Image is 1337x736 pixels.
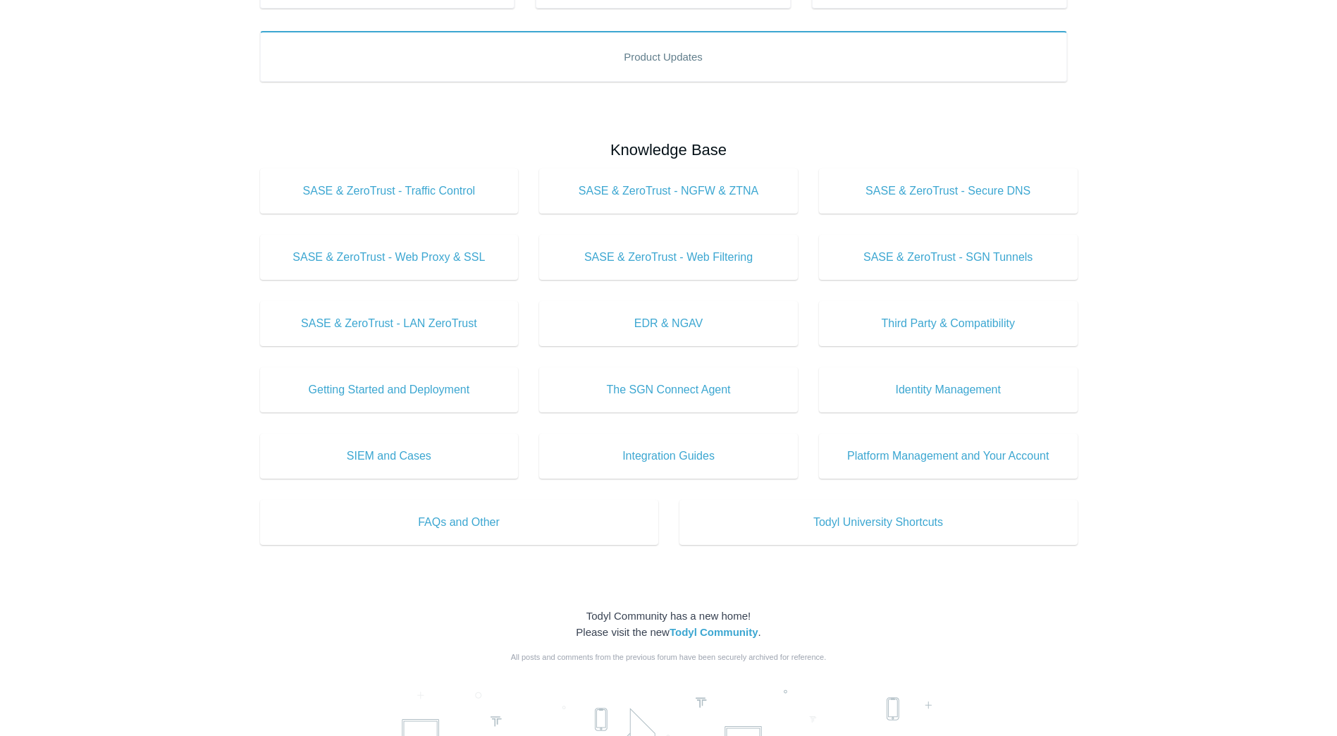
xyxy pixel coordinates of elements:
[560,315,777,332] span: EDR & NGAV
[840,448,1056,465] span: Platform Management and Your Account
[260,651,1078,663] div: All posts and comments from the previous forum have been securely archived for reference.
[819,235,1078,280] a: SASE & ZeroTrust - SGN Tunnels
[260,31,1067,82] a: Product Updates
[539,301,798,346] a: EDR & NGAV
[260,608,1078,640] div: Todyl Community has a new home! Please visit the new .
[539,367,798,412] a: The SGN Connect Agent
[840,249,1056,266] span: SASE & ZeroTrust - SGN Tunnels
[260,434,519,479] a: SIEM and Cases
[679,500,1078,545] a: Todyl University Shortcuts
[819,301,1078,346] a: Third Party & Compatibility
[539,434,798,479] a: Integration Guides
[819,434,1078,479] a: Platform Management and Your Account
[281,315,498,332] span: SASE & ZeroTrust - LAN ZeroTrust
[260,168,519,214] a: SASE & ZeroTrust - Traffic Control
[560,183,777,200] span: SASE & ZeroTrust - NGFW & ZTNA
[281,183,498,200] span: SASE & ZeroTrust - Traffic Control
[281,381,498,398] span: Getting Started and Deployment
[819,367,1078,412] a: Identity Management
[281,249,498,266] span: SASE & ZeroTrust - Web Proxy & SSL
[281,514,637,531] span: FAQs and Other
[539,168,798,214] a: SASE & ZeroTrust - NGFW & ZTNA
[260,367,519,412] a: Getting Started and Deployment
[260,235,519,280] a: SASE & ZeroTrust - Web Proxy & SSL
[670,626,758,638] a: Todyl Community
[840,183,1056,200] span: SASE & ZeroTrust - Secure DNS
[560,381,777,398] span: The SGN Connect Agent
[560,448,777,465] span: Integration Guides
[840,381,1056,398] span: Identity Management
[260,138,1078,161] h2: Knowledge Base
[260,500,658,545] a: FAQs and Other
[281,448,498,465] span: SIEM and Cases
[560,249,777,266] span: SASE & ZeroTrust - Web Filtering
[701,514,1056,531] span: Todyl University Shortcuts
[260,301,519,346] a: SASE & ZeroTrust - LAN ZeroTrust
[840,315,1056,332] span: Third Party & Compatibility
[539,235,798,280] a: SASE & ZeroTrust - Web Filtering
[819,168,1078,214] a: SASE & ZeroTrust - Secure DNS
